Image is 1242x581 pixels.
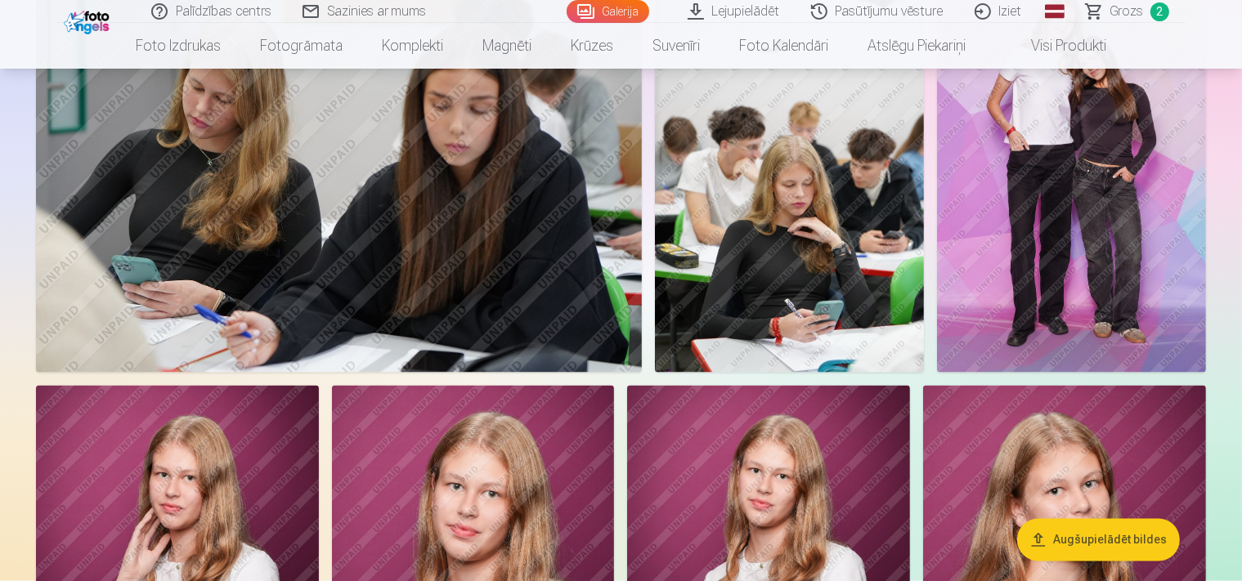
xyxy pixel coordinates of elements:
[848,23,985,69] a: Atslēgu piekariņi
[240,23,362,69] a: Fotogrāmata
[463,23,551,69] a: Magnēti
[985,23,1126,69] a: Visi produkti
[1150,2,1169,21] span: 2
[1110,2,1144,21] span: Grozs
[633,23,720,69] a: Suvenīri
[1017,519,1180,561] button: Augšupielādēt bildes
[116,23,240,69] a: Foto izdrukas
[64,7,114,34] img: /fa1
[551,23,633,69] a: Krūzes
[362,23,463,69] a: Komplekti
[720,23,848,69] a: Foto kalendāri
